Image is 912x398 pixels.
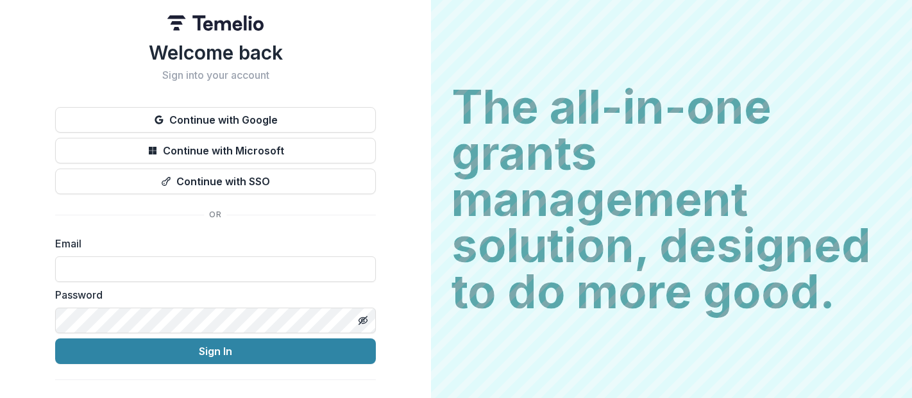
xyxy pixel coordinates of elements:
[55,138,376,163] button: Continue with Microsoft
[55,236,368,251] label: Email
[167,15,264,31] img: Temelio
[55,107,376,133] button: Continue with Google
[55,338,376,364] button: Sign In
[55,169,376,194] button: Continue with SSO
[55,41,376,64] h1: Welcome back
[55,69,376,81] h2: Sign into your account
[55,287,368,303] label: Password
[353,310,373,331] button: Toggle password visibility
